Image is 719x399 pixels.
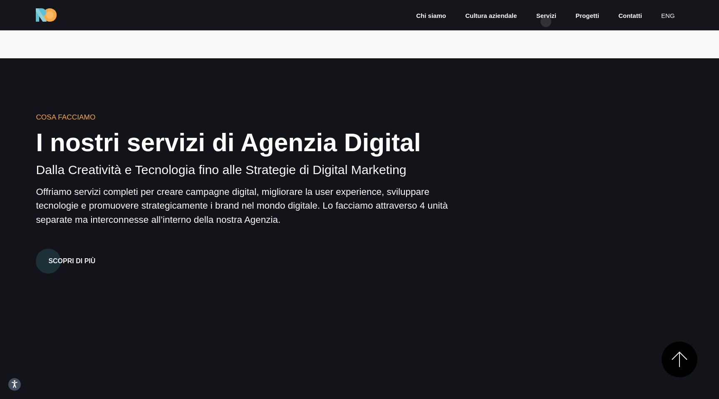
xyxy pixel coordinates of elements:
[36,185,463,227] p: Offriamo servizi completi per creare campagne digital, migliorare la user experience, sviluppare ...
[36,112,463,123] h6: Cosa Facciamo
[415,11,447,21] a: Chi siamo
[575,11,600,21] a: Progetti
[36,8,57,22] img: Ride On Agency
[536,11,557,21] a: Servizi
[36,249,108,274] button: Scopri di più
[660,11,676,21] a: eng
[36,130,463,155] h2: I nostri servizi di Agenzia Digital
[36,162,463,177] p: Dalla Creatività e Tecnologia fino alle Strategie di Digital Marketing
[617,11,643,21] a: Contatti
[36,238,108,274] a: Scopri di più
[464,11,518,21] a: Cultura aziendale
